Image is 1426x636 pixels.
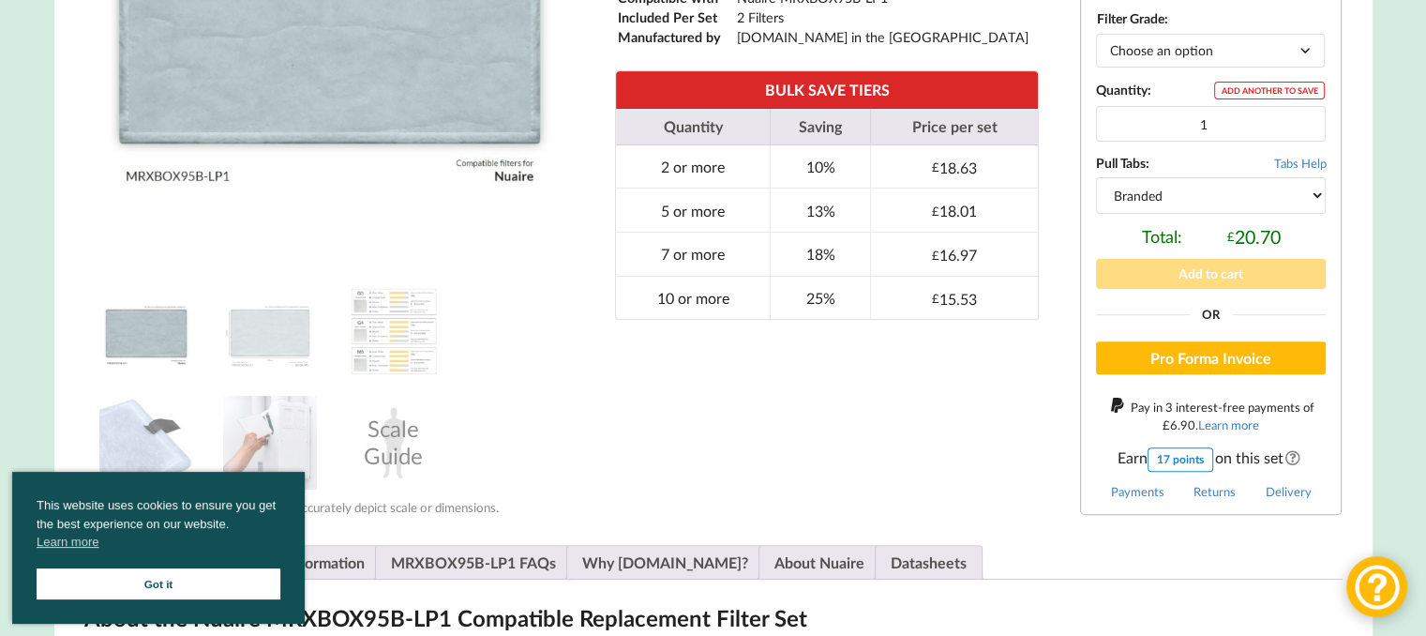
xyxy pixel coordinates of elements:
[774,546,864,579] a: About Nuaire
[617,8,734,26] td: Included Per Set
[1266,484,1312,499] a: Delivery
[616,145,771,189] td: 2 or more
[99,396,193,490] img: MVHR Filter with a Black Tag
[616,188,771,232] td: 5 or more
[770,232,870,276] td: 18%
[84,500,575,515] div: Product photos may not accurately depict scale or dimensions.
[1273,156,1326,171] span: Tabs Help
[1163,417,1195,432] div: 6.90
[1111,484,1164,499] a: Payments
[1214,82,1325,99] div: ADD ANOTHER TO SAVE
[347,396,441,490] div: Scale Guide
[616,232,771,276] td: 7 or more
[770,109,870,145] th: Saving
[932,202,977,220] div: 18.01
[1096,447,1326,472] span: Earn on this set
[932,290,977,308] div: 15.53
[736,28,1029,46] td: [DOMAIN_NAME] in the [GEOGRAPHIC_DATA]
[1163,417,1170,432] span: £
[12,472,305,624] div: cookieconsent
[582,546,748,579] a: Why [DOMAIN_NAME]?
[1227,229,1235,244] span: £
[870,109,1038,145] th: Price per set
[932,204,939,219] span: £
[1142,226,1182,248] span: Total:
[1096,259,1326,288] button: Add to cart
[223,396,317,490] img: Installing an MVHR Filter
[1193,484,1236,499] a: Returns
[37,496,280,556] span: This website uses cookies to ensure you get the best experience on our website.
[932,159,939,174] span: £
[770,145,870,189] td: 10%
[84,604,1343,633] h2: About the Nuaire MRXBOX95B-LP1 Compatible Replacement Filter Set
[1097,10,1164,26] label: Filter Grade
[1131,400,1314,432] span: Pay in 3 interest-free payments of .
[1148,447,1213,472] div: 17 points
[932,248,939,263] span: £
[1096,155,1149,171] b: Pull Tabs:
[932,246,977,264] div: 16.97
[736,8,1029,26] td: 2 Filters
[617,28,734,46] td: Manufactured by
[99,284,193,378] img: Nuaire MRXBOX95B-LP1 Compatible MVHR Filter Replacement Set from MVHR.shop
[1096,106,1326,142] input: Product quantity
[932,159,977,176] div: 18.63
[1096,309,1326,321] div: Or
[223,284,317,378] img: Dimensions and Filter Grade of the Nuaire MRXBOX95B-LP1 Compatible MVHR Filter Replacement Set fr...
[770,276,870,320] td: 25%
[347,284,441,378] img: A Table showing a comparison between G3, G4 and M5 for MVHR Filters and their efficiency at captu...
[1198,417,1259,432] a: Learn more
[1227,226,1281,248] div: 20.70
[932,291,939,306] span: £
[616,71,1038,108] th: BULK SAVE TIERS
[37,533,98,552] a: cookies - Learn more
[391,546,556,579] a: MRXBOX95B-LP1 FAQs
[770,188,870,232] td: 13%
[616,109,771,145] th: Quantity
[37,568,280,599] a: Got it cookie
[891,546,967,579] a: Datasheets
[1096,341,1326,375] button: Pro Forma Invoice
[616,276,771,320] td: 10 or more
